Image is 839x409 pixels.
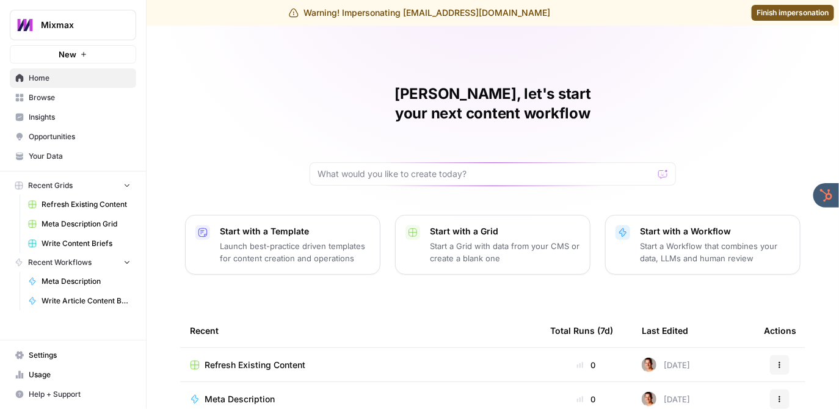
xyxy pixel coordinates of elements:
span: Settings [29,350,131,361]
a: Browse [10,88,136,107]
span: Finish impersonation [757,7,829,18]
span: Recent Workflows [28,257,92,268]
div: 0 [550,393,622,405]
span: Refresh Existing Content [42,199,131,210]
a: Usage [10,365,136,385]
a: Finish impersonation [752,5,834,21]
div: 0 [550,359,622,371]
button: Start with a GridStart a Grid with data from your CMS or create a blank one [395,215,590,275]
p: Start with a Template [220,225,370,237]
div: Recent [190,314,531,347]
a: Insights [10,107,136,127]
span: Usage [29,369,131,380]
button: Start with a WorkflowStart a Workflow that combines your data, LLMs and human review [605,215,801,275]
a: Write Article Content Brief [23,291,136,311]
span: Write Content Briefs [42,238,131,249]
a: Meta Description Grid [23,214,136,234]
button: Workspace: Mixmax [10,10,136,40]
span: Your Data [29,151,131,162]
span: Write Article Content Brief [42,295,131,306]
a: Opportunities [10,127,136,147]
span: Meta Description Grid [42,219,131,230]
p: Launch best-practice driven templates for content creation and operations [220,240,370,264]
h1: [PERSON_NAME], let's start your next content workflow [310,84,676,123]
div: Total Runs (7d) [550,314,613,347]
span: Recent Grids [28,180,73,191]
p: Start a Workflow that combines your data, LLMs and human review [640,240,790,264]
span: Opportunities [29,131,131,142]
div: [DATE] [642,358,690,372]
input: What would you like to create today? [318,168,653,180]
a: Meta Description [190,393,531,405]
div: Actions [764,314,796,347]
span: Mixmax [41,19,115,31]
a: Refresh Existing Content [190,359,531,371]
a: Refresh Existing Content [23,195,136,214]
p: Start with a Grid [430,225,580,237]
img: 3d8pdhys1cqbz9tnb8hafvyhrehi [642,358,656,372]
p: Start a Grid with data from your CMS or create a blank one [430,240,580,264]
span: Refresh Existing Content [205,359,305,371]
button: Start with a TemplateLaunch best-practice driven templates for content creation and operations [185,215,380,275]
div: [DATE] [642,392,690,407]
span: Browse [29,92,131,103]
div: Last Edited [642,314,688,347]
span: Meta Description [205,393,275,405]
a: Meta Description [23,272,136,291]
p: Start with a Workflow [640,225,790,237]
a: Settings [10,346,136,365]
button: Recent Grids [10,176,136,195]
a: Your Data [10,147,136,166]
button: Help + Support [10,385,136,404]
span: Help + Support [29,389,131,400]
span: Meta Description [42,276,131,287]
img: 3d8pdhys1cqbz9tnb8hafvyhrehi [642,392,656,407]
a: Write Content Briefs [23,234,136,253]
button: Recent Workflows [10,253,136,272]
span: Home [29,73,131,84]
div: Warning! Impersonating [EMAIL_ADDRESS][DOMAIN_NAME] [289,7,550,19]
span: New [59,48,76,60]
img: Mixmax Logo [14,14,36,36]
button: New [10,45,136,63]
a: Home [10,68,136,88]
span: Insights [29,112,131,123]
